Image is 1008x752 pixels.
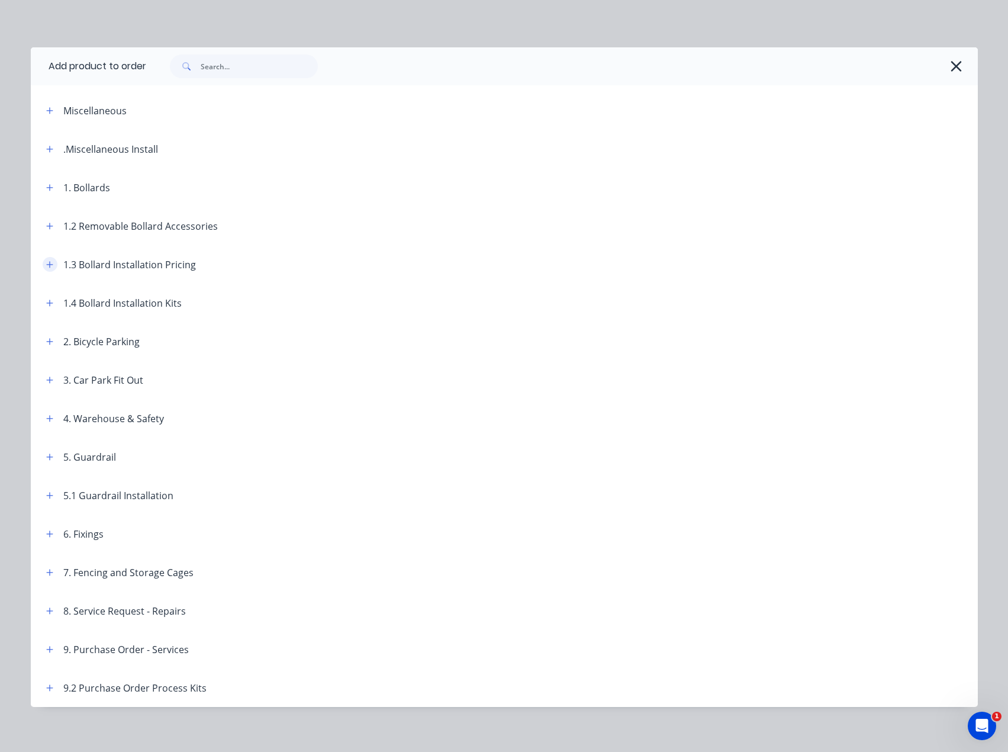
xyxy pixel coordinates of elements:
div: 1.4 Bollard Installation Kits [63,296,182,310]
div: 1.2 Removable Bollard Accessories [63,219,218,233]
input: Search... [201,54,318,78]
div: 1. Bollards [63,181,110,195]
div: 1.3 Bollard Installation Pricing [63,258,196,272]
div: 5.1 Guardrail Installation [63,489,173,503]
div: 9. Purchase Order - Services [63,642,189,657]
iframe: Intercom live chat [968,712,996,740]
div: 6. Fixings [63,527,104,541]
div: 7. Fencing and Storage Cages [63,565,194,580]
div: Miscellaneous [63,104,127,118]
div: Add product to order [31,47,146,85]
div: 4. Warehouse & Safety [63,412,164,426]
div: 9.2 Purchase Order Process Kits [63,681,207,695]
div: .Miscellaneous Install [63,142,158,156]
div: 2. Bicycle Parking [63,335,140,349]
div: 3. Car Park Fit Out [63,373,143,387]
div: 5. Guardrail [63,450,116,464]
span: 1 [992,712,1001,721]
div: 8. Service Request - Repairs [63,604,186,618]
